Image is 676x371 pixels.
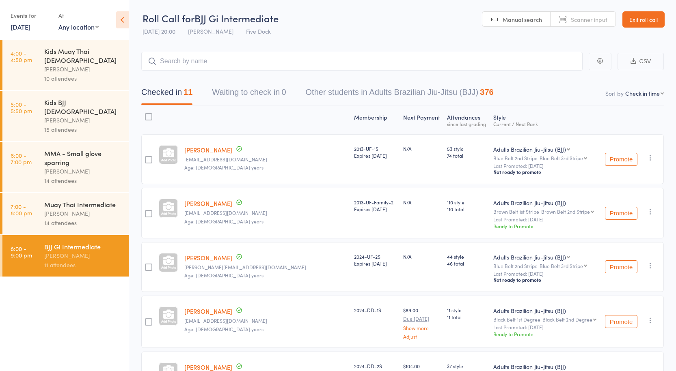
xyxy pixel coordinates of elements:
span: BJJ Gi Intermediate [194,11,279,25]
div: Kids Muay Thai [DEMOGRAPHIC_DATA] [44,47,122,64]
div: [PERSON_NAME] [44,116,122,125]
span: Roll Call for [143,11,194,25]
a: 8:00 -9:00 pmBJJ Gi Intermediate[PERSON_NAME]11 attendees [2,235,129,277]
div: N/A [403,199,441,206]
div: 2013-UF-1S [354,145,397,159]
div: 0 [281,88,286,97]
span: Scanner input [571,15,607,24]
time: 5:00 - 5:50 pm [11,101,32,114]
button: Waiting to check in0 [212,84,286,105]
div: Muay Thai Intermediate [44,200,122,209]
input: Search by name [141,52,583,71]
div: Adults Brazilian Jiu-Jitsu (BJJ) [493,362,598,371]
a: Adjust [403,334,441,339]
div: Black Belt 1st Degree [493,317,598,322]
div: 10 attendees [44,74,122,83]
small: Last Promoted: [DATE] [493,271,598,277]
div: Adults Brazilian Jiu-Jitsu (BJJ) [493,145,566,153]
button: Promote [605,315,637,328]
div: 14 attendees [44,218,122,227]
span: 11 total [447,313,486,320]
div: Adults Brazilian Jiu-Jitsu (BJJ) [493,253,566,261]
a: [PERSON_NAME] [184,253,232,262]
small: psmastro@hotmail.com [184,157,347,162]
div: $89.00 [403,307,441,339]
small: Last Promoted: [DATE] [493,217,598,222]
a: [DATE] [11,22,30,31]
span: Five Dock [246,27,271,35]
div: Not ready to promote [493,169,598,175]
div: Brown Belt 2nd Stripe [541,209,590,214]
time: 8:00 - 9:00 pm [11,245,32,258]
button: Checked in11 [141,84,192,105]
div: Current / Next Rank [493,121,598,127]
div: Expires [DATE] [354,260,397,267]
div: Ready to Promote [493,223,598,229]
a: Exit roll call [622,11,665,28]
small: ebao1986@hotmail.com [184,210,347,216]
div: MMA - Small glove sparring [44,149,122,167]
div: 2024-UF-2S [354,253,397,267]
a: [PERSON_NAME] [184,307,232,315]
div: Not ready to promote [493,277,598,283]
div: Adults Brazilian Jiu-Jitsu (BJJ) [493,307,598,315]
small: Due [DATE] [403,316,441,322]
div: since last grading [447,121,486,127]
div: Brown Belt 1st Stripe [493,209,598,214]
span: 110 style [447,199,486,206]
label: Sort by [605,89,624,97]
div: [PERSON_NAME] [44,64,122,74]
span: 110 total [447,206,486,212]
a: Show more [403,325,441,330]
span: [PERSON_NAME] [188,27,233,35]
div: Kids BJJ [DEMOGRAPHIC_DATA] [44,98,122,116]
div: Blue Belt 3rd Stripe [540,263,583,268]
div: Events for [11,9,50,22]
span: Age: [DEMOGRAPHIC_DATA] years [184,326,263,332]
a: 7:00 -8:00 pmMuay Thai Intermediate[PERSON_NAME]14 attendees [2,193,129,234]
button: Promote [605,260,637,273]
div: 2013-UF-Family-2 [354,199,397,212]
time: 4:00 - 4:50 pm [11,50,32,63]
div: Expires [DATE] [354,206,397,212]
button: Promote [605,207,637,220]
a: 4:00 -4:50 pmKids Muay Thai [DEMOGRAPHIC_DATA][PERSON_NAME]10 attendees [2,40,129,90]
div: Adults Brazilian Jiu-Jitsu (BJJ) [493,199,598,207]
div: Blue Belt 2nd Stripe [493,263,598,268]
small: Last Promoted: [DATE] [493,324,598,330]
div: 2024-DD-1S [354,307,397,313]
span: Manual search [503,15,542,24]
div: Blue Belt 3rd Stripe [540,155,583,161]
div: Next Payment [400,109,444,131]
div: Any location [58,22,99,31]
button: Other students in Adults Brazilian Jiu-Jitsu (BJJ)376 [306,84,494,105]
button: CSV [618,53,664,70]
div: [PERSON_NAME] [44,167,122,176]
span: 37 style [447,362,486,369]
button: Promote [605,153,637,166]
a: 6:00 -7:00 pmMMA - Small glove sparring[PERSON_NAME]14 attendees [2,142,129,192]
div: 14 attendees [44,176,122,185]
div: 11 attendees [44,260,122,270]
a: [PERSON_NAME] [184,146,232,154]
a: [PERSON_NAME] [184,199,232,208]
time: 6:00 - 7:00 pm [11,152,32,165]
div: [PERSON_NAME] [44,251,122,260]
span: 46 total [447,260,486,267]
span: 11 style [447,307,486,313]
div: BJJ Gi Intermediate [44,242,122,251]
small: ekumsuz@gmail.com [184,318,347,324]
div: Black Belt 2nd Degree [542,317,592,322]
div: 2024-DD-2S [354,362,397,369]
div: Check in time [625,89,660,97]
div: At [58,9,99,22]
time: 7:00 - 8:00 pm [11,203,32,216]
span: [DATE] 20:00 [143,27,175,35]
a: 5:00 -5:50 pmKids BJJ [DEMOGRAPHIC_DATA][PERSON_NAME]15 attendees [2,91,129,141]
div: [PERSON_NAME] [44,209,122,218]
div: Atten­dances [444,109,490,131]
span: Age: [DEMOGRAPHIC_DATA] years [184,272,263,279]
div: N/A [403,253,441,260]
small: allan.zhou121@gmail.com [184,264,347,270]
span: Age: [DEMOGRAPHIC_DATA] years [184,164,263,171]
